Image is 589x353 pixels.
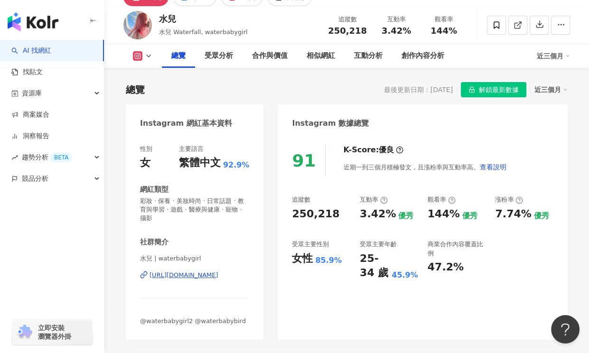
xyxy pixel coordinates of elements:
[398,211,413,221] div: 優秀
[140,254,249,263] span: 水兒 | waterbabygirl
[159,28,248,36] span: 水兒 Waterfall, waterbabygirl
[223,160,250,170] span: 92.9%
[252,50,288,62] div: 合作與價值
[534,84,568,96] div: 近三個月
[328,15,367,24] div: 追蹤數
[360,195,388,204] div: 互動率
[468,86,475,93] span: lock
[22,147,72,168] span: 趨勢分析
[392,270,418,280] div: 45.9%
[360,251,389,281] div: 25-34 歲
[11,67,43,77] a: 找貼文
[379,145,394,155] div: 優良
[205,50,233,62] div: 受眾分析
[307,50,335,62] div: 相似網紅
[430,26,457,36] span: 144%
[428,207,460,222] div: 144%
[428,195,456,204] div: 觀看率
[140,237,168,247] div: 社群簡介
[140,156,150,170] div: 女
[50,153,72,162] div: BETA
[534,211,549,221] div: 優秀
[11,110,49,120] a: 商案媒合
[428,240,486,257] div: 商業合作內容覆蓋比例
[292,118,369,129] div: Instagram 數據總覽
[360,240,397,249] div: 受眾主要年齡
[315,255,342,266] div: 85.9%
[140,118,232,129] div: Instagram 網紅基本資料
[8,12,58,31] img: logo
[479,83,519,98] span: 解鎖最新數據
[551,315,580,344] iframe: Help Scout Beacon - Open
[378,15,414,24] div: 互動率
[354,50,383,62] div: 互動分析
[428,260,464,275] div: 47.2%
[382,26,411,36] span: 3.42%
[140,185,168,195] div: 網紅類型
[328,26,367,36] span: 250,218
[123,11,152,39] img: KOL Avatar
[292,151,316,170] div: 91
[179,145,204,153] div: 主要語言
[140,197,249,223] span: 彩妝 · 保養 · 美妝時尚 · 日常話題 · 教育與學習 · 遊戲 · 醫療與健康 · 寵物 · 攝影
[384,86,453,93] div: 最後更新日期：[DATE]
[11,46,51,56] a: searchAI 找網紅
[12,319,92,345] a: chrome extension立即安裝 瀏覽器外掛
[179,156,221,170] div: 繁體中文
[426,15,462,24] div: 觀看率
[292,195,310,204] div: 追蹤數
[22,83,42,104] span: 資源庫
[343,145,403,155] div: K-Score :
[171,50,186,62] div: 總覽
[22,168,48,189] span: 競品分析
[15,325,34,340] img: chrome extension
[140,271,249,279] a: [URL][DOMAIN_NAME]
[462,211,477,221] div: 優秀
[140,145,152,153] div: 性別
[292,251,313,266] div: 女性
[537,48,570,64] div: 近三個月
[126,83,145,96] div: 總覽
[11,131,49,141] a: 洞察報告
[479,163,506,171] span: 查看說明
[343,158,506,176] div: 近期一到三個月積極發文，且漲粉率與互動率高。
[38,324,71,341] span: 立即安裝 瀏覽器外掛
[292,207,339,222] div: 250,218
[140,317,246,325] span: @waterbabygirl2 @waterbabybird
[479,158,506,176] button: 查看說明
[292,240,329,249] div: 受眾主要性別
[159,13,248,25] div: 水兒
[495,207,531,222] div: 7.74%
[11,154,18,161] span: rise
[461,82,526,97] button: 解鎖最新數據
[402,50,444,62] div: 創作內容分析
[150,271,218,279] div: [URL][DOMAIN_NAME]
[360,207,396,222] div: 3.42%
[495,195,523,204] div: 漲粉率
